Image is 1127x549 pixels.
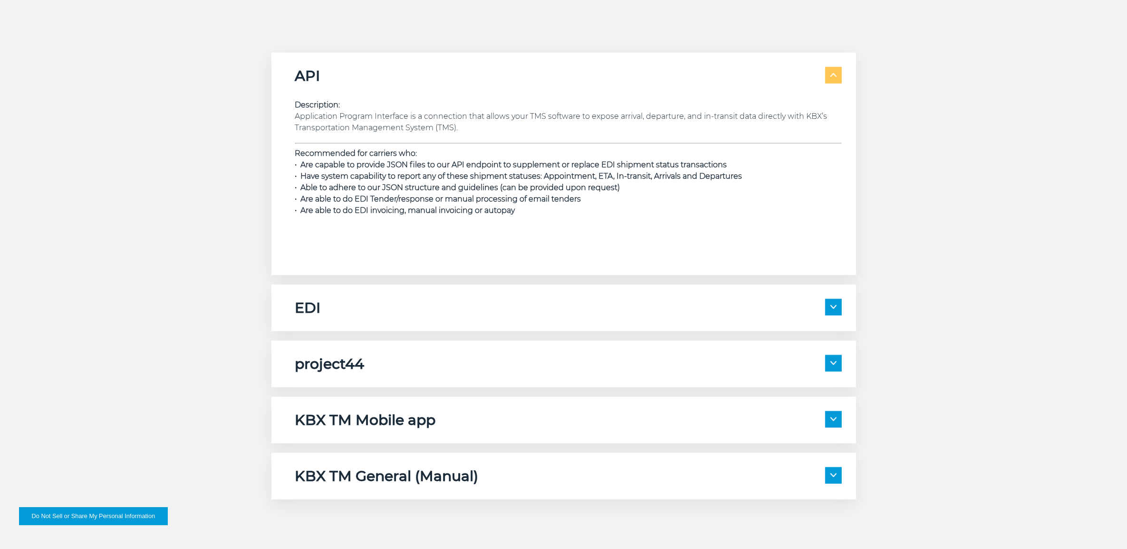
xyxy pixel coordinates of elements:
[295,467,479,485] h5: KBX TM General (Manual)
[295,299,321,317] h5: EDI
[295,160,727,169] span: • Are capable to provide JSON files to our API endpoint to supplement or replace EDI shipment sta...
[295,99,842,134] p: Application Program Interface is a connection that allows your TMS software to expose arrival, de...
[295,183,620,192] span: • Able to adhere to our JSON structure and guidelines (can be provided upon request)
[830,473,837,477] img: arrow
[295,411,436,429] h5: KBX TM Mobile app
[295,355,365,373] h5: project44
[295,206,515,215] span: • Are able to do EDI invoicing, manual invoicing or autopay
[830,305,837,309] img: arrow
[295,149,417,158] strong: Recommended for carriers who:
[830,361,837,365] img: arrow
[295,67,320,85] h5: API
[295,100,340,109] strong: Description:
[295,172,742,181] span: • Have system capability to report any of these shipment statuses: Appointment, ETA, In-transit, ...
[19,507,168,525] button: Do Not Sell or Share My Personal Information
[1079,503,1127,549] iframe: Chat Widget
[830,73,837,77] img: arrow
[295,194,581,203] span: • Are able to do EDI Tender/response or manual processing of email tenders
[830,417,837,421] img: arrow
